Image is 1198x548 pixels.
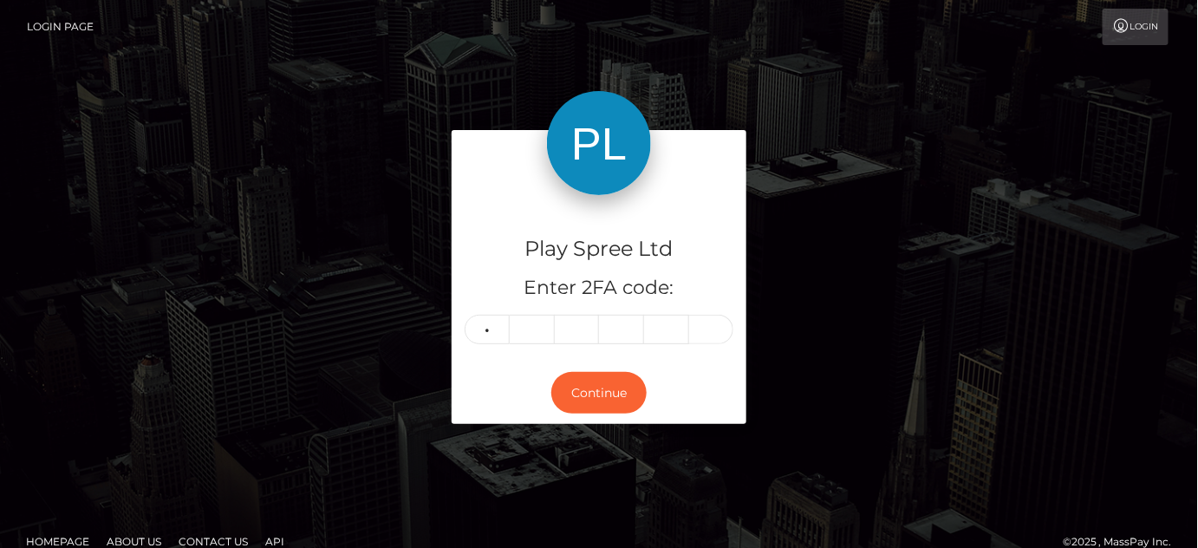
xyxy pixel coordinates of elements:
[465,234,733,264] h4: Play Spree Ltd
[27,9,94,45] a: Login Page
[465,275,733,302] h5: Enter 2FA code:
[1103,9,1169,45] a: Login
[551,372,647,414] button: Continue
[547,91,651,195] img: Play Spree Ltd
